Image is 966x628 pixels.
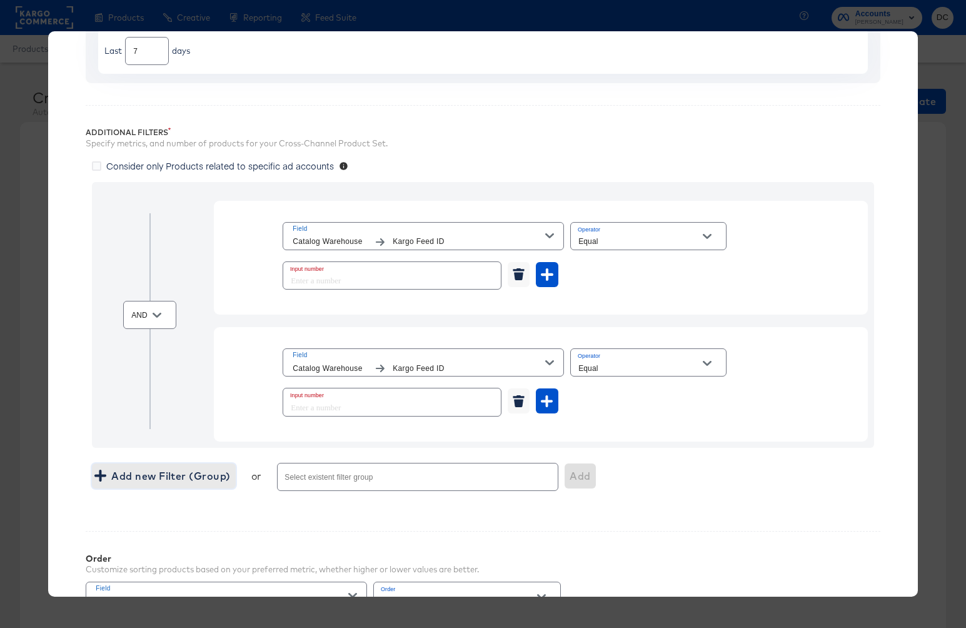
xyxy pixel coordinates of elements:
[97,467,230,485] span: Add new Filter (Group)
[126,33,168,59] input: Enter a number
[106,160,334,172] span: Consider only Products related to specific ad accounts
[86,128,880,138] div: Additional Filters
[251,470,262,482] div: or
[293,350,545,361] span: Field
[86,564,479,575] div: Customize sorting products based on your preferred metric, whether higher or lower values are bet...
[96,583,348,594] span: Field
[104,45,122,57] div: Last
[172,45,190,57] div: days
[86,582,367,610] button: FieldMetaFacebook Spend
[393,362,545,375] span: Kargo Feed ID
[92,463,235,489] button: Add new Filter (Group)
[283,388,493,415] input: Enter a number
[698,354,717,373] button: Open
[148,306,166,325] button: Open
[86,554,479,564] div: Order
[293,362,368,375] span: Catalog Warehouse
[532,587,551,606] button: Open
[96,595,171,609] span: Meta
[283,222,564,250] button: FieldCatalog WarehouseKargo Feed ID
[698,227,717,246] button: Open
[393,235,545,248] span: Kargo Feed ID
[196,595,348,609] span: Facebook Spend
[283,262,493,289] input: Enter a number
[283,348,564,377] button: FieldCatalog WarehouseKargo Feed ID
[86,138,880,149] div: Specify metrics, and number of products for your Cross-Channel Product Set.
[293,235,368,248] span: Catalog Warehouse
[293,223,545,235] span: Field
